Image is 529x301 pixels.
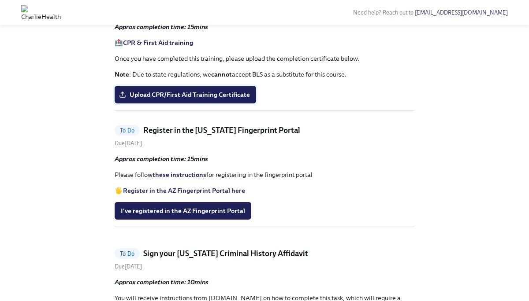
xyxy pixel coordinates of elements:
img: CharlieHealth [21,5,61,19]
p: Once you have completed this training, please upload the completion certificate below. [115,54,414,63]
span: To Do [115,127,140,134]
span: Friday, August 22nd 2025, 8:00 am [115,140,142,147]
p: Please follow for registering in the fingerprint portal [115,170,414,179]
p: : Due to state regulations, we accept BLS as a substitute for this course. [115,70,414,79]
a: CPR & First Aid training [123,39,193,47]
a: To DoRegister in the [US_STATE] Fingerprint PortalDue[DATE] [115,125,414,147]
a: Register in the AZ Fingerprint Portal here [123,187,245,195]
a: To DoSign your [US_STATE] Criminal History AffidavitDue[DATE] [115,248,414,271]
label: Upload CPR/First Aid Training Certificate [115,86,256,103]
h5: Register in the [US_STATE] Fingerprint Portal [143,125,300,136]
p: 🖐️ [115,186,414,195]
strong: Approx completion time: 10mins [115,278,209,286]
span: Upload CPR/First Aid Training Certificate [121,90,250,99]
a: [EMAIL_ADDRESS][DOMAIN_NAME] [415,9,508,16]
strong: Note [115,70,129,78]
span: Need help? Reach out to [353,9,508,16]
strong: Approx completion time: 15mins [115,23,208,31]
h5: Sign your [US_STATE] Criminal History Affidavit [143,248,308,259]
button: I've registered in the AZ Fingerprint Portal [115,202,251,220]
span: Friday, August 22nd 2025, 8:00 am [115,263,142,270]
p: 🏥 [115,38,414,47]
strong: Approx completion time: 15mins [115,155,208,163]
a: these instructions [153,171,206,179]
strong: cannot [211,70,232,78]
span: To Do [115,250,140,257]
span: I've registered in the AZ Fingerprint Portal [121,206,245,215]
